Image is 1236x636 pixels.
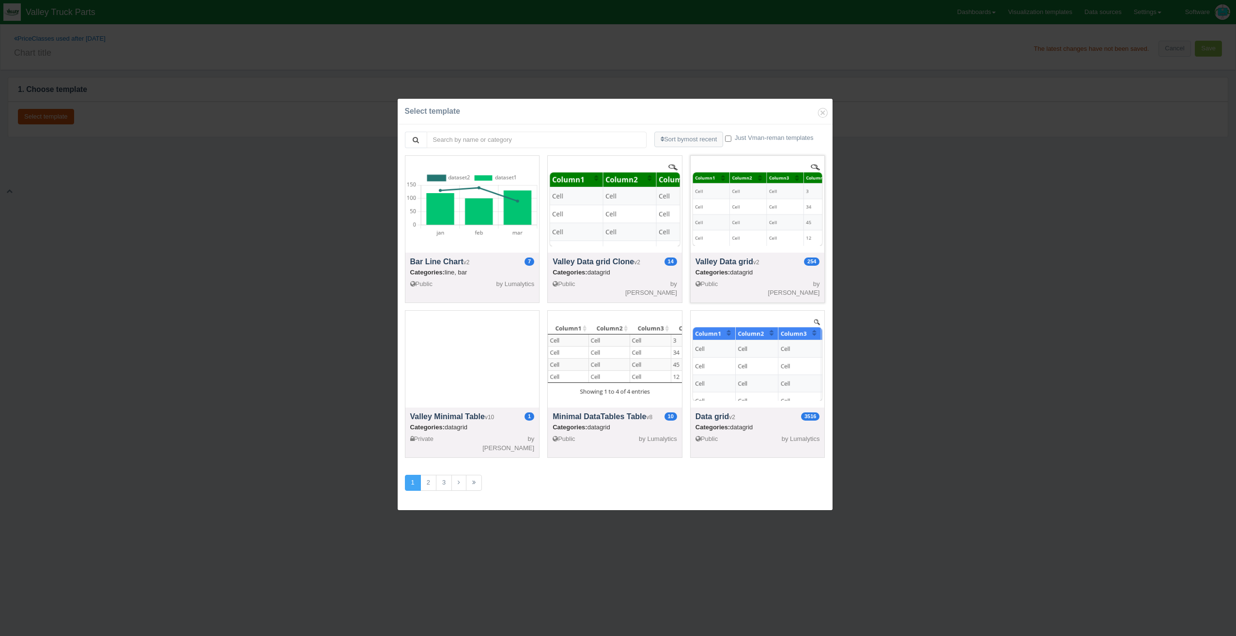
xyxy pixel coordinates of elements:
div: datagrid [695,423,820,432]
a: 3 [436,475,452,491]
div: line, bar [410,268,535,277]
small: v2 [463,259,470,266]
div: by Lumalytics [615,435,680,444]
span: Usage [804,257,819,266]
span: Categories: [553,269,587,276]
span: Usage [525,412,534,421]
span: Categories: [410,269,445,276]
h4: Bar Line Chart [410,257,535,266]
label: Just Vman-reman templates [735,134,814,143]
div: Private [406,435,472,444]
small: v8 [646,414,652,421]
div: Public [692,280,757,289]
small: v2 [634,259,640,266]
span: Usage [664,257,677,266]
div: Public [549,280,615,289]
div: datagrid [695,268,820,277]
div: datagrid [553,268,677,277]
span: Usage [525,257,534,266]
div: by Lumalytics [757,435,823,444]
h4: Minimal DataTables Table [553,412,677,421]
h4: Valley Data grid Clone [553,257,677,266]
div: datagrid [410,423,535,432]
div: by [PERSON_NAME] [615,280,680,298]
input: Search by name or category [427,132,647,148]
span: Usage [801,412,819,421]
span: Categories: [553,424,587,431]
div: Public [692,435,757,444]
div: datagrid [553,423,677,432]
span: most recent [684,136,717,143]
div: Public [549,435,615,444]
a: 2 [420,475,436,491]
span: Categories: [695,424,730,431]
div: by [PERSON_NAME] [757,280,823,298]
div: by Lumalytics [472,280,538,289]
button: Sort bymost recent [654,132,723,148]
input: Just Vman-reman templates [725,136,731,142]
h4: Valley Minimal Table [410,412,535,421]
span: Categories: [410,424,445,431]
div: Public [406,280,472,289]
button: Close [818,108,828,118]
a: 1 [405,475,421,491]
h4: Data grid [695,412,820,421]
div: by [PERSON_NAME] [472,435,538,453]
span: Usage [664,412,677,421]
small: v2 [729,414,735,421]
div: Select template [405,106,825,117]
h4: Valley Data grid [695,257,820,266]
small: v10 [485,414,494,421]
span: Categories: [695,269,730,276]
small: v2 [753,259,759,266]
